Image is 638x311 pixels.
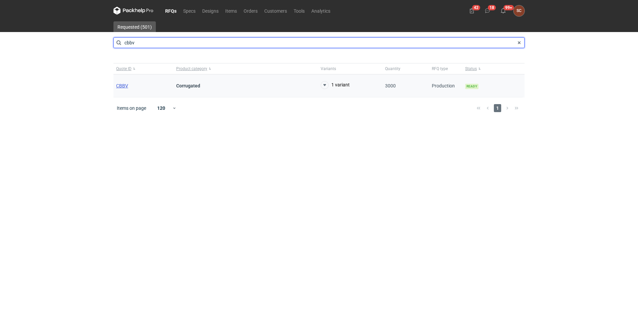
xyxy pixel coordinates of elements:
div: Sylwia Cichórz [514,5,525,16]
span: Quantity [385,66,400,71]
button: Product category [174,63,318,74]
span: Status [465,66,477,71]
span: Items on page [117,105,146,111]
a: CBBV [116,83,128,88]
a: Orders [240,7,261,15]
a: Customers [261,7,290,15]
div: 120 [150,103,172,113]
a: Requested (501) [113,21,156,32]
a: Analytics [308,7,334,15]
span: Variants [321,66,336,71]
button: 18 [482,5,493,16]
strong: Corrugated [176,83,200,88]
span: Ready [465,84,478,89]
a: Specs [180,7,199,15]
button: SC [514,5,525,16]
button: Quote ID [113,63,174,74]
button: Status [462,63,523,74]
span: Product category [176,66,207,71]
a: Tools [290,7,308,15]
span: Quote ID [116,66,131,71]
div: Production [429,74,462,97]
span: 1 [494,104,501,112]
svg: Packhelp Pro [113,7,153,15]
span: 3000 [385,83,396,88]
a: RFQs [162,7,180,15]
button: 99+ [498,5,509,16]
a: Items [222,7,240,15]
a: Designs [199,7,222,15]
span: RFQ type [432,66,448,71]
button: 1 variant [321,81,350,89]
button: 42 [466,5,477,16]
